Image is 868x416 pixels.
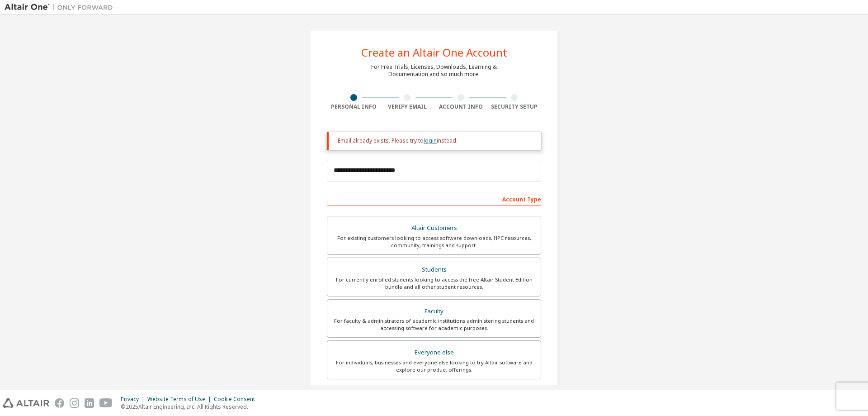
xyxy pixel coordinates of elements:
div: For individuals, businesses and everyone else looking to try Altair software and explore our prod... [333,359,535,373]
img: youtube.svg [99,398,113,408]
div: For existing customers looking to access software downloads, HPC resources, community, trainings ... [333,234,535,249]
div: Cookie Consent [214,396,260,403]
div: For currently enrolled students looking to access the free Altair Student Edition bundle and all ... [333,276,535,291]
div: For faculty & administrators of academic institutions administering students and accessing softwa... [333,317,535,332]
img: instagram.svg [70,398,79,408]
div: Account Type [327,191,541,206]
img: Altair One [5,3,118,12]
div: Website Terms of Use [147,396,214,403]
div: Altair Customers [333,222,535,234]
img: linkedin.svg [85,398,94,408]
div: Faculty [333,305,535,318]
div: Account Info [434,103,488,110]
a: login [424,137,437,144]
img: facebook.svg [55,398,64,408]
div: Students [333,263,535,276]
div: Personal Info [327,103,381,110]
div: For Free Trials, Licenses, Downloads, Learning & Documentation and so much more. [371,63,497,78]
div: Verify Email [381,103,434,110]
img: altair_logo.svg [3,398,49,408]
div: Create an Altair One Account [361,47,507,58]
div: Everyone else [333,346,535,359]
div: Privacy [121,396,147,403]
div: Security Setup [488,103,542,110]
div: Email already exists. Please try to instead. [338,137,534,144]
p: © 2025 Altair Engineering, Inc. All Rights Reserved. [121,403,260,411]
